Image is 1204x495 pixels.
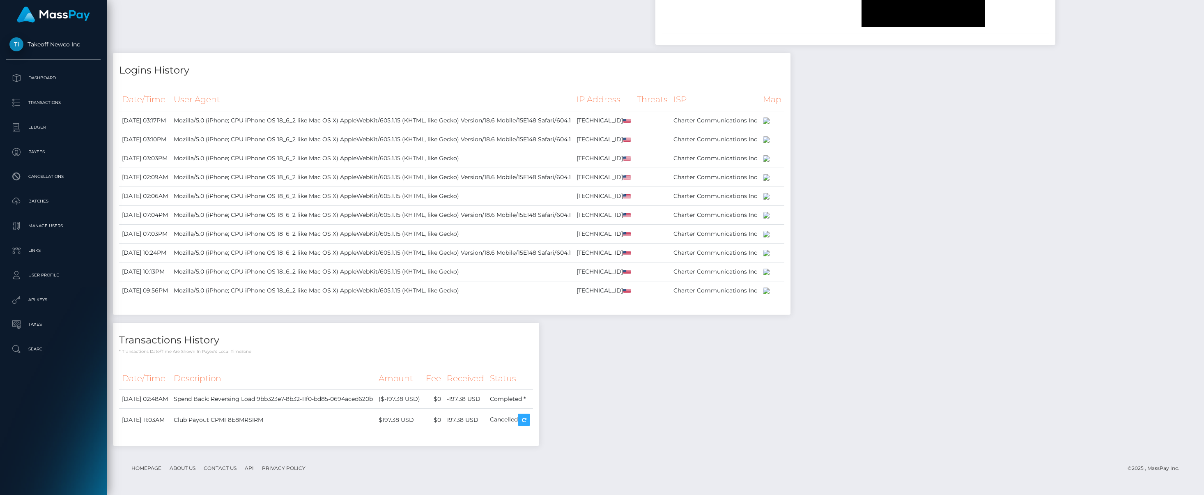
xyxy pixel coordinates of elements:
td: [TECHNICAL_ID] [574,149,634,168]
td: [TECHNICAL_ID] [574,205,634,224]
td: [DATE] 03:10PM [119,130,171,149]
td: Charter Communications Inc [671,149,760,168]
td: [DATE] 02:06AM [119,186,171,205]
td: Mozilla/5.0 (iPhone; CPU iPhone OS 18_6_2 like Mac OS X) AppleWebKit/605.1.15 (KHTML, like Gecko) [171,186,574,205]
img: us.png [623,251,631,256]
th: Threats [634,88,671,111]
td: -197.38 USD [444,390,487,409]
p: Links [9,244,97,257]
img: us.png [623,270,631,274]
td: [TECHNICAL_ID] [574,168,634,186]
th: Description [171,367,376,390]
td: 197.38 USD [444,409,487,431]
img: 200x100 [763,136,770,143]
img: us.png [623,194,631,199]
img: 200x100 [763,250,770,256]
td: Mozilla/5.0 (iPhone; CPU iPhone OS 18_6_2 like Mac OS X) AppleWebKit/605.1.15 (KHTML, like Gecko)... [171,130,574,149]
td: Cancelled [487,409,533,431]
p: API Keys [9,294,97,306]
p: Search [9,343,97,355]
td: [DATE] 11:03AM [119,409,171,431]
th: Received [444,367,487,390]
td: [DATE] 07:03PM [119,224,171,243]
td: [DATE] 10:13PM [119,262,171,281]
td: [DATE] 02:48AM [119,390,171,409]
td: [DATE] 03:17PM [119,111,171,130]
th: User Agent [171,88,574,111]
span: Takeoff Newco Inc [6,41,101,48]
th: Map [760,88,784,111]
td: [DATE] 09:56PM [119,281,171,300]
td: [TECHNICAL_ID] [574,281,634,300]
img: MassPay Logo [17,7,90,23]
a: API Keys [6,290,101,310]
td: Club Payout CPMF8E8MRSIRM [171,409,376,431]
a: Cancellations [6,166,101,187]
td: Charter Communications Inc [671,243,760,262]
td: Mozilla/5.0 (iPhone; CPU iPhone OS 18_6_2 like Mac OS X) AppleWebKit/605.1.15 (KHTML, like Gecko) [171,262,574,281]
img: 200x100 [763,193,770,200]
img: 200x100 [763,288,770,294]
td: [TECHNICAL_ID] [574,130,634,149]
img: 200x100 [763,117,770,124]
td: [DATE] 10:24PM [119,243,171,262]
h4: Logins History [119,63,784,78]
p: Ledger [9,121,97,134]
td: [DATE] 03:03PM [119,149,171,168]
td: Mozilla/5.0 (iPhone; CPU iPhone OS 18_6_2 like Mac OS X) AppleWebKit/605.1.15 (KHTML, like Gecko)... [171,111,574,130]
a: Links [6,240,101,261]
td: [DATE] 02:09AM [119,168,171,186]
th: ISP [671,88,760,111]
td: Charter Communications Inc [671,130,760,149]
td: Mozilla/5.0 (iPhone; CPU iPhone OS 18_6_2 like Mac OS X) AppleWebKit/605.1.15 (KHTML, like Gecko) [171,149,574,168]
a: About Us [166,462,199,474]
img: Takeoff Newco Inc [9,37,23,51]
a: User Profile [6,265,101,285]
img: us.png [623,138,631,142]
img: 200x100 [763,231,770,237]
p: Payees [9,146,97,158]
img: 200x100 [763,174,770,181]
p: Transactions [9,97,97,109]
td: $0 [423,409,444,431]
a: API [241,462,257,474]
a: Manage Users [6,216,101,236]
img: us.png [623,213,631,218]
p: User Profile [9,269,97,281]
td: ($-197.38 USD) [376,390,423,409]
img: us.png [623,175,631,180]
td: Completed * [487,390,533,409]
th: Date/Time [119,88,171,111]
td: Charter Communications Inc [671,224,760,243]
p: Dashboard [9,72,97,84]
p: Batches [9,195,97,207]
a: Batches [6,191,101,212]
a: Dashboard [6,68,101,88]
td: Mozilla/5.0 (iPhone; CPU iPhone OS 18_6_2 like Mac OS X) AppleWebKit/605.1.15 (KHTML, like Gecko)... [171,205,574,224]
a: Taxes [6,314,101,335]
td: [TECHNICAL_ID] [574,186,634,205]
th: Date/Time [119,367,171,390]
td: Charter Communications Inc [671,186,760,205]
img: 200x100 [763,212,770,219]
a: Ledger [6,117,101,138]
td: [DATE] 07:04PM [119,205,171,224]
td: Charter Communications Inc [671,205,760,224]
td: Charter Communications Inc [671,262,760,281]
a: Contact Us [200,462,240,474]
td: Mozilla/5.0 (iPhone; CPU iPhone OS 18_6_2 like Mac OS X) AppleWebKit/605.1.15 (KHTML, like Gecko) [171,224,574,243]
img: 200x100 [763,155,770,162]
p: Cancellations [9,170,97,183]
td: Charter Communications Inc [671,111,760,130]
td: [TECHNICAL_ID] [574,262,634,281]
td: Charter Communications Inc [671,168,760,186]
img: us.png [623,157,631,161]
a: Homepage [128,462,165,474]
img: us.png [623,289,631,293]
th: Amount [376,367,423,390]
h4: Transactions History [119,333,533,348]
td: Mozilla/5.0 (iPhone; CPU iPhone OS 18_6_2 like Mac OS X) AppleWebKit/605.1.15 (KHTML, like Gecko)... [171,168,574,186]
a: Transactions [6,92,101,113]
th: Fee [423,367,444,390]
p: * Transactions date/time are shown in payee's local timezone [119,348,533,355]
